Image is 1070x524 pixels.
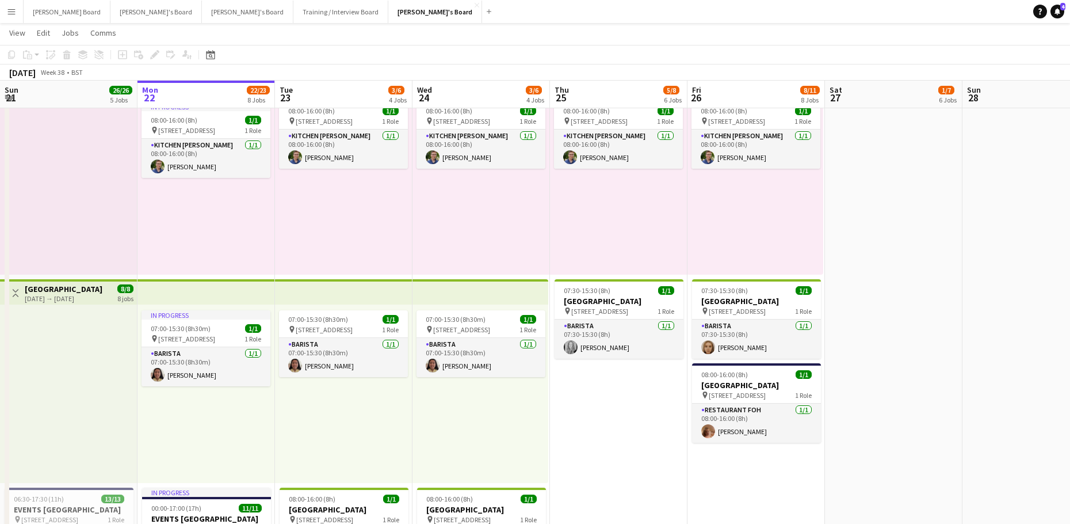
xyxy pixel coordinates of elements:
[158,126,215,135] span: [STREET_ADDRESS]
[288,315,348,324] span: 07:00-15:30 (8h30m)
[142,102,270,178] app-job-card: In progress08:00-16:00 (8h)1/1 [STREET_ADDRESS]1 RoleKitchen [PERSON_NAME]1/108:00-16:00 (8h)[PER...
[415,91,432,104] span: 24
[288,107,335,115] span: 08:00-16:00 (8h)
[279,338,408,377] app-card-role: Barista1/107:00-15:30 (8h30m)[PERSON_NAME]
[658,286,674,295] span: 1/1
[692,380,821,390] h3: [GEOGRAPHIC_DATA]
[278,91,293,104] span: 23
[71,68,83,77] div: BST
[101,495,124,503] span: 13/13
[5,85,18,95] span: Sun
[142,310,270,320] div: In progress
[691,102,820,169] app-job-card: 08:00-16:00 (8h)1/1 [STREET_ADDRESS]1 RoleKitchen [PERSON_NAME]1/108:00-16:00 (8h)[PERSON_NAME]
[571,307,628,316] span: [STREET_ADDRESS]
[939,96,957,104] div: 6 Jobs
[795,107,811,115] span: 1/1
[279,310,408,377] app-job-card: 07:00-15:30 (8h30m)1/1 [STREET_ADDRESS]1 RoleBarista1/107:00-15:30 (8h30m)[PERSON_NAME]
[801,96,819,104] div: 8 Jobs
[520,515,537,524] span: 1 Role
[938,86,954,94] span: 1/7
[280,504,408,515] h3: [GEOGRAPHIC_DATA]
[383,107,399,115] span: 1/1
[701,286,748,295] span: 07:30-15:30 (8h)
[692,363,821,443] app-job-card: 08:00-16:00 (8h)1/1[GEOGRAPHIC_DATA] [STREET_ADDRESS]1 RoleRestaurant FOH1/108:00-16:00 (8h)[PERS...
[25,284,102,294] h3: [GEOGRAPHIC_DATA]
[21,515,78,524] span: [STREET_ADDRESS]
[796,286,812,295] span: 1/1
[108,515,124,524] span: 1 Role
[692,296,821,306] h3: [GEOGRAPHIC_DATA]
[965,91,981,104] span: 28
[571,117,628,126] span: [STREET_ADDRESS]
[434,515,491,524] span: [STREET_ADDRESS]
[62,28,79,38] span: Jobs
[416,102,545,169] app-job-card: 08:00-16:00 (8h)1/1 [STREET_ADDRESS]1 RoleKitchen [PERSON_NAME]1/108:00-16:00 (8h)[PERSON_NAME]
[25,294,102,303] div: [DATE] → [DATE]
[389,96,407,104] div: 4 Jobs
[795,307,812,316] span: 1 Role
[110,1,202,23] button: [PERSON_NAME]'s Board
[553,91,569,104] span: 25
[658,107,674,115] span: 1/1
[296,515,353,524] span: [STREET_ADDRESS]
[279,102,408,169] app-job-card: 08:00-16:00 (8h)1/1 [STREET_ADDRESS]1 RoleKitchen [PERSON_NAME]1/108:00-16:00 (8h)[PERSON_NAME]
[794,117,811,126] span: 1 Role
[433,117,490,126] span: [STREET_ADDRESS]
[296,325,353,334] span: [STREET_ADDRESS]
[554,102,683,169] div: 08:00-16:00 (8h)1/1 [STREET_ADDRESS]1 RoleKitchen [PERSON_NAME]1/108:00-16:00 (8h)[PERSON_NAME]
[555,279,683,359] app-job-card: 07:30-15:30 (8h)1/1[GEOGRAPHIC_DATA] [STREET_ADDRESS]1 RoleBarista1/107:30-15:30 (8h)[PERSON_NAME]
[296,117,353,126] span: [STREET_ADDRESS]
[244,335,261,343] span: 1 Role
[110,96,132,104] div: 5 Jobs
[117,293,133,303] div: 8 jobs
[38,68,67,77] span: Week 38
[3,91,18,104] span: 21
[151,324,211,333] span: 07:00-15:30 (8h30m)
[388,1,482,23] button: [PERSON_NAME]'s Board
[664,96,682,104] div: 6 Jobs
[151,504,201,512] span: 00:00-17:00 (17h)
[245,116,261,124] span: 1/1
[828,91,842,104] span: 27
[692,320,821,359] app-card-role: Barista1/107:30-15:30 (8h)[PERSON_NAME]
[564,286,610,295] span: 07:30-15:30 (8h)
[142,310,270,386] div: In progress07:00-15:30 (8h30m)1/1 [STREET_ADDRESS]1 RoleBarista1/107:00-15:30 (8h30m)[PERSON_NAME]
[142,514,271,524] h3: EVENTS [GEOGRAPHIC_DATA]
[293,1,388,23] button: Training / Interview Board
[109,86,132,94] span: 26/26
[142,139,270,178] app-card-role: Kitchen [PERSON_NAME]1/108:00-16:00 (8h)[PERSON_NAME]
[383,495,399,503] span: 1/1
[32,25,55,40] a: Edit
[426,315,486,324] span: 07:00-15:30 (8h30m)
[382,325,399,334] span: 1 Role
[795,391,812,400] span: 1 Role
[151,116,197,124] span: 08:00-16:00 (8h)
[830,85,842,95] span: Sat
[416,310,545,377] app-job-card: 07:00-15:30 (8h30m)1/1 [STREET_ADDRESS]1 RoleBarista1/107:00-15:30 (8h30m)[PERSON_NAME]
[142,347,270,386] app-card-role: Barista1/107:00-15:30 (8h30m)[PERSON_NAME]
[526,96,544,104] div: 4 Jobs
[663,86,679,94] span: 5/8
[388,86,404,94] span: 3/6
[692,279,821,359] div: 07:30-15:30 (8h)1/1[GEOGRAPHIC_DATA] [STREET_ADDRESS]1 RoleBarista1/107:30-15:30 (8h)[PERSON_NAME]
[520,315,536,324] span: 1/1
[142,85,158,95] span: Mon
[5,25,30,40] a: View
[519,117,536,126] span: 1 Role
[416,338,545,377] app-card-role: Barista1/107:00-15:30 (8h30m)[PERSON_NAME]
[158,335,215,343] span: [STREET_ADDRESS]
[416,130,545,169] app-card-role: Kitchen [PERSON_NAME]1/108:00-16:00 (8h)[PERSON_NAME]
[24,1,110,23] button: [PERSON_NAME] Board
[1060,3,1065,10] span: 4
[1050,5,1064,18] a: 4
[701,370,748,379] span: 08:00-16:00 (8h)
[142,488,271,497] div: In progress
[563,107,610,115] span: 08:00-16:00 (8h)
[202,1,293,23] button: [PERSON_NAME]'s Board
[658,307,674,316] span: 1 Role
[247,96,269,104] div: 8 Jobs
